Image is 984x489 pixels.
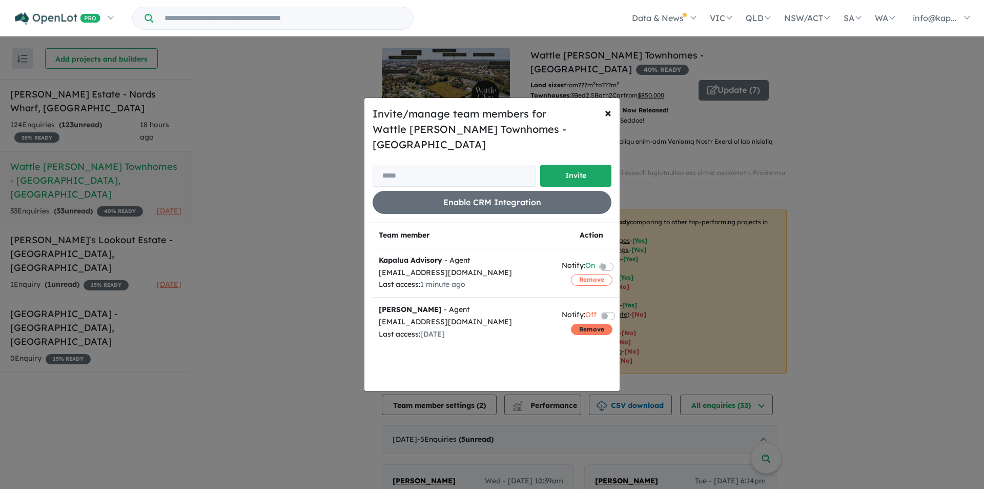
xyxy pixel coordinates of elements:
[585,260,595,273] span: On
[420,280,465,289] span: 1 minute ago
[571,324,612,335] button: Remove
[379,255,549,267] div: - Agent
[379,256,442,265] strong: Kapalua Advisory
[571,274,612,285] button: Remove
[379,328,549,341] div: Last access:
[373,223,556,248] th: Team member
[562,309,597,323] div: Notify:
[155,7,411,29] input: Try estate name, suburb, builder or developer
[913,13,957,23] span: info@kap...
[373,106,611,152] h5: Invite/manage team members for Wattle [PERSON_NAME] Townhomes - [GEOGRAPHIC_DATA]
[379,304,549,316] div: - Agent
[379,267,549,279] div: [EMAIL_ADDRESS][DOMAIN_NAME]
[379,305,442,314] strong: [PERSON_NAME]
[605,105,611,120] span: ×
[379,279,549,291] div: Last access:
[556,223,627,248] th: Action
[373,191,611,214] button: Enable CRM Integration
[379,316,549,328] div: [EMAIL_ADDRESS][DOMAIN_NAME]
[540,165,611,187] button: Invite
[562,260,595,273] div: Notify:
[585,309,597,323] span: Off
[15,12,100,25] img: Openlot PRO Logo White
[420,329,445,339] span: [DATE]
